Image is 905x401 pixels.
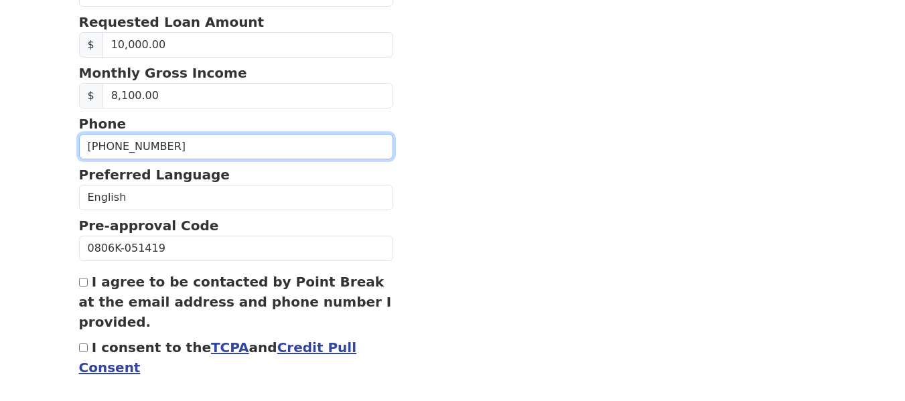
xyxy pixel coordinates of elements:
[79,116,126,132] strong: Phone
[79,63,394,83] p: Monthly Gross Income
[79,134,394,159] input: (___) ___-____
[79,32,103,58] span: $
[79,83,103,108] span: $
[102,32,394,58] input: Requested Loan Amount
[79,339,357,376] label: I consent to the and
[79,167,230,183] strong: Preferred Language
[79,218,219,234] strong: Pre-approval Code
[211,339,249,355] a: TCPA
[79,274,392,330] label: I agree to be contacted by Point Break at the email address and phone number I provided.
[79,236,394,261] input: Pre-approval Code
[102,83,394,108] input: Monthly Gross Income
[79,14,265,30] strong: Requested Loan Amount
